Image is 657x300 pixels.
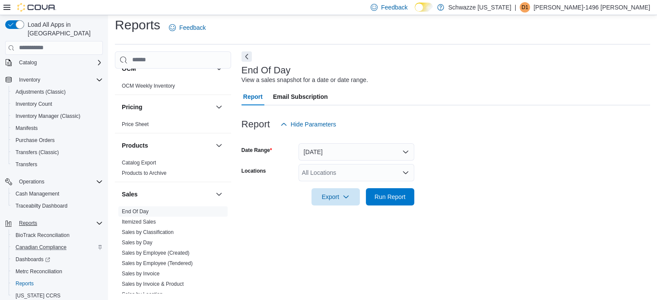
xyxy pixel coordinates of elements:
span: Inventory Count [16,101,52,107]
span: Manifests [12,123,103,133]
button: Pricing [122,103,212,111]
a: Purchase Orders [12,135,58,145]
button: Inventory [16,75,44,85]
button: Sales [214,189,224,199]
a: Canadian Compliance [12,242,70,253]
a: Dashboards [9,253,106,265]
a: Reports [12,278,37,289]
span: Feedback [381,3,407,12]
h3: Pricing [122,103,142,111]
button: [DATE] [298,143,414,161]
span: Purchase Orders [16,137,55,144]
button: Manifests [9,122,106,134]
a: BioTrack Reconciliation [12,230,73,240]
button: Inventory Manager (Classic) [9,110,106,122]
span: Feedback [179,23,206,32]
span: Export [317,188,355,205]
span: Operations [16,177,103,187]
span: Purchase Orders [12,135,103,145]
a: Cash Management [12,189,63,199]
button: Run Report [366,188,414,205]
button: Transfers [9,158,106,171]
a: Itemized Sales [122,219,156,225]
span: Email Subscription [273,88,328,105]
span: Cash Management [12,189,103,199]
span: Cash Management [16,190,59,197]
a: Sales by Employee (Created) [122,250,190,256]
a: Inventory Manager (Classic) [12,111,84,121]
a: Sales by Day [122,240,152,246]
span: Catalog Export [122,159,156,166]
span: Sales by Employee (Created) [122,249,190,256]
span: Run Report [375,193,406,201]
span: Reports [16,280,34,287]
span: Operations [19,178,44,185]
a: Feedback [165,19,209,36]
span: Price Sheet [122,121,149,128]
a: Transfers [12,159,41,170]
a: Inventory Count [12,99,56,109]
img: Cova [17,3,56,12]
span: Reports [19,220,37,227]
button: Transfers (Classic) [9,146,106,158]
span: Catalog [16,57,103,68]
span: Dashboards [16,256,50,263]
button: OCM [122,64,212,73]
span: Inventory Manager (Classic) [16,113,80,120]
span: Report [243,88,263,105]
span: Transfers [16,161,37,168]
span: OCM Weekly Inventory [122,82,175,89]
a: Sales by Invoice & Product [122,281,184,287]
a: Dashboards [12,254,54,265]
span: Sales by Invoice & Product [122,281,184,287]
p: [PERSON_NAME]-1496 [PERSON_NAME] [533,2,650,13]
span: Adjustments (Classic) [16,88,66,95]
a: Sales by Invoice [122,271,159,277]
span: Itemized Sales [122,218,156,225]
a: Transfers (Classic) [12,147,62,158]
button: Inventory Count [9,98,106,110]
span: Metrc Reconciliation [12,266,103,277]
div: Danny-1496 Moreno [520,2,530,13]
a: Metrc Reconciliation [12,266,66,277]
span: BioTrack Reconciliation [12,230,103,240]
button: Reports [16,218,41,228]
a: Sales by Location [122,291,163,297]
button: Pricing [214,102,224,112]
div: View a sales snapshot for a date or date range. [241,76,368,85]
p: | [514,2,516,13]
span: Dashboards [12,254,103,265]
button: Cash Management [9,188,106,200]
a: Price Sheet [122,121,149,127]
a: Traceabilty Dashboard [12,201,71,211]
button: Purchase Orders [9,134,106,146]
button: Products [214,140,224,151]
span: D1 [521,2,528,13]
button: Catalog [16,57,40,68]
span: [US_STATE] CCRS [16,292,60,299]
span: Traceabilty Dashboard [12,201,103,211]
button: Traceabilty Dashboard [9,200,106,212]
a: Catalog Export [122,160,156,166]
button: Operations [2,176,106,188]
button: Inventory [2,74,106,86]
h3: Report [241,119,270,129]
span: Sales by Employee (Tendered) [122,260,193,267]
a: Sales by Classification [122,229,174,235]
button: Sales [122,190,212,199]
a: Products to Archive [122,170,166,176]
button: Open list of options [402,169,409,176]
span: Traceabilty Dashboard [16,202,67,209]
button: OCM [214,63,224,74]
button: Reports [2,217,106,229]
span: Inventory [19,76,40,83]
button: Hide Parameters [277,116,340,133]
h3: Products [122,141,148,150]
span: Transfers (Classic) [12,147,103,158]
button: Operations [16,177,48,187]
a: Manifests [12,123,41,133]
span: Inventory [16,75,103,85]
span: End Of Day [122,208,149,215]
button: Export [311,188,360,205]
